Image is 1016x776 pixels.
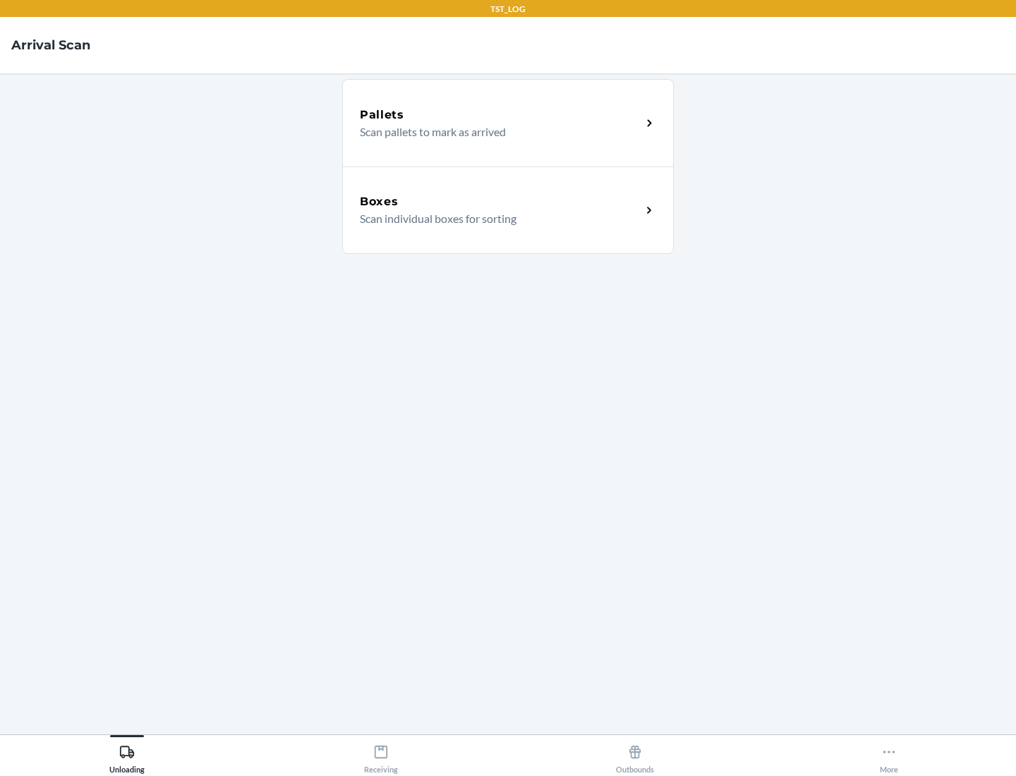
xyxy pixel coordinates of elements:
a: BoxesScan individual boxes for sorting [342,166,674,254]
p: TST_LOG [490,3,526,16]
button: More [762,735,1016,774]
div: More [880,739,898,774]
h5: Pallets [360,107,404,123]
h5: Boxes [360,193,399,210]
a: PalletsScan pallets to mark as arrived [342,79,674,166]
div: Unloading [109,739,145,774]
button: Outbounds [508,735,762,774]
div: Outbounds [616,739,654,774]
h4: Arrival Scan [11,36,90,54]
div: Receiving [364,739,398,774]
p: Scan individual boxes for sorting [360,210,630,227]
button: Receiving [254,735,508,774]
p: Scan pallets to mark as arrived [360,123,630,140]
